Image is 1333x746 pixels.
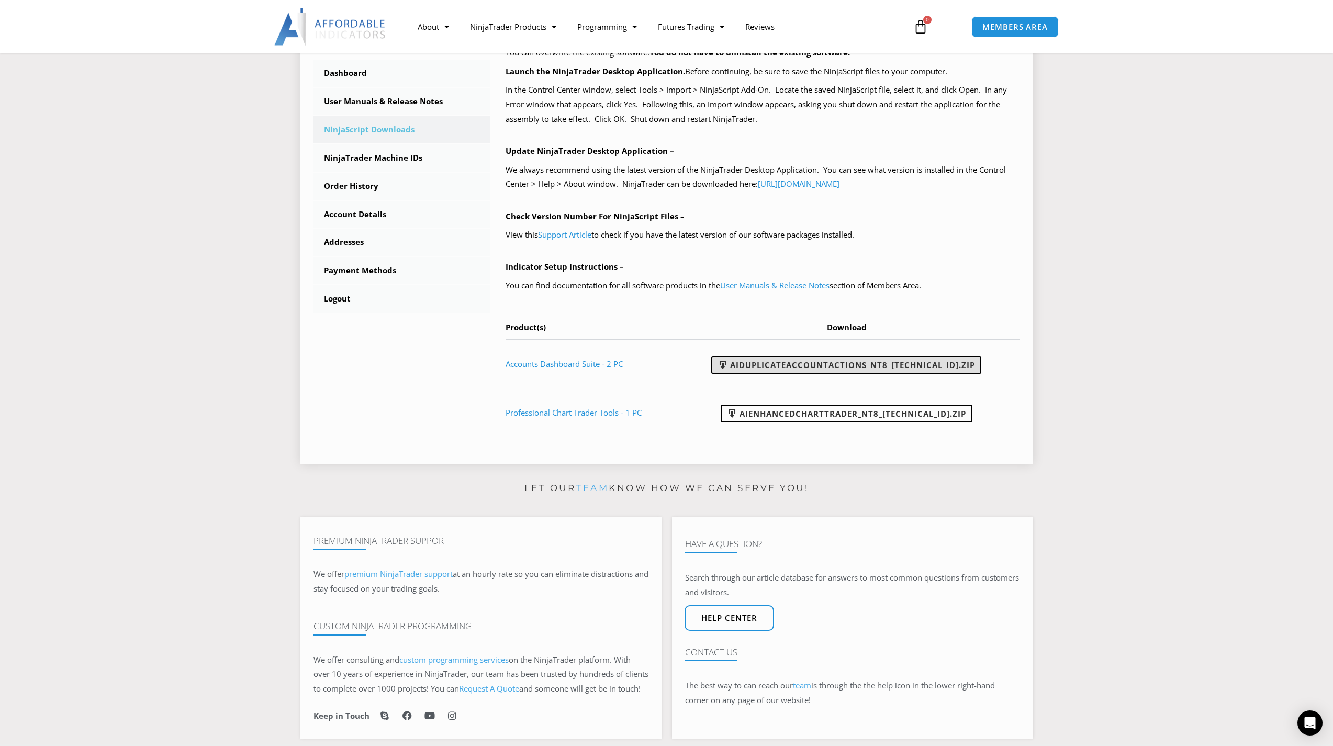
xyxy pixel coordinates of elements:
[313,654,509,665] span: We offer consulting and
[313,711,369,721] h6: Keep in Touch
[313,88,490,115] a: User Manuals & Release Notes
[313,201,490,228] a: Account Details
[923,16,932,24] span: 0
[758,179,839,189] a: [URL][DOMAIN_NAME]
[567,15,647,39] a: Programming
[506,407,642,418] a: Professional Chart Trader Tools - 1 PC
[685,678,1020,708] p: The best way to can reach our is through the the help icon in the lower right-hand corner on any ...
[506,83,1020,127] p: In the Control Center window, select Tools > Import > NinjaScript Add-On. Locate the saved NinjaS...
[506,146,674,156] b: Update NinjaTrader Desktop Application –
[506,261,624,272] b: Indicator Setup Instructions –
[685,539,1020,549] h4: Have A Question?
[793,680,811,691] a: team
[313,229,490,256] a: Addresses
[720,280,830,291] a: User Manuals & Release Notes
[701,614,757,622] span: Help center
[576,483,609,493] a: team
[459,683,519,694] a: Request A Quote
[274,8,387,46] img: LogoAI | Affordable Indicators – NinjaTrader
[506,211,685,221] b: Check Version Number For NinjaScript Files –
[647,15,735,39] a: Futures Trading
[313,569,648,594] span: at an hourly rate so you can eliminate distractions and stay focused on your trading goals.
[721,405,972,422] a: AIEnhancedChartTrader_NT8_[TECHNICAL_ID].zip
[313,60,490,87] a: Dashboard
[313,60,490,313] nav: Account pages
[538,229,591,240] a: Support Article
[506,228,1020,242] p: View this to check if you have the latest version of our software packages installed.
[313,569,344,579] span: We offer
[313,621,648,631] h4: Custom NinjaTrader Programming
[313,173,490,200] a: Order History
[313,654,648,694] span: on the NinjaTrader platform. With over 10 years of experience in NinjaTrader, our team has been t...
[711,356,981,374] a: AIDuplicateAccountActions_NT8_[TECHNICAL_ID].zip
[313,144,490,172] a: NinjaTrader Machine IDs
[506,163,1020,192] p: We always recommend using the latest version of the NinjaTrader Desktop Application. You can see ...
[300,480,1033,497] p: Let our know how we can serve you!
[827,322,867,332] span: Download
[313,116,490,143] a: NinjaScript Downloads
[506,359,623,369] a: Accounts Dashboard Suite - 2 PC
[735,15,785,39] a: Reviews
[407,15,901,39] nav: Menu
[313,285,490,313] a: Logout
[685,605,774,631] a: Help center
[506,279,1020,293] p: You can find documentation for all software products in the section of Members Area.
[506,322,546,332] span: Product(s)
[506,66,685,76] b: Launch the NinjaTrader Desktop Application.
[506,64,1020,79] p: Before continuing, be sure to save the NinjaScript files to your computer.
[399,654,509,665] a: custom programming services
[971,16,1059,38] a: MEMBERS AREA
[407,15,460,39] a: About
[982,23,1048,31] span: MEMBERS AREA
[313,257,490,284] a: Payment Methods
[898,12,944,42] a: 0
[460,15,567,39] a: NinjaTrader Products
[313,536,648,546] h4: Premium NinjaTrader Support
[1297,710,1323,736] div: Open Intercom Messenger
[685,647,1020,658] h4: Contact Us
[344,569,453,579] a: premium NinjaTrader support
[685,571,1020,600] p: Search through our article database for answers to most common questions from customers and visit...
